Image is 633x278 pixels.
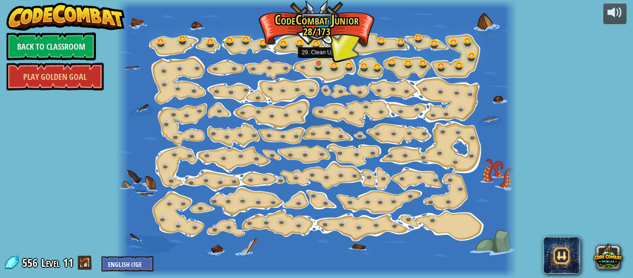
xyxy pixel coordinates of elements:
[6,32,96,60] a: Back to Classroom
[603,3,627,25] button: Adjust volume
[22,255,40,270] span: 556
[63,255,73,270] span: 11
[41,255,60,271] span: Level
[6,63,104,91] a: Play Golden Goal
[6,3,125,31] img: CodeCombat - Learn how to code by playing a game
